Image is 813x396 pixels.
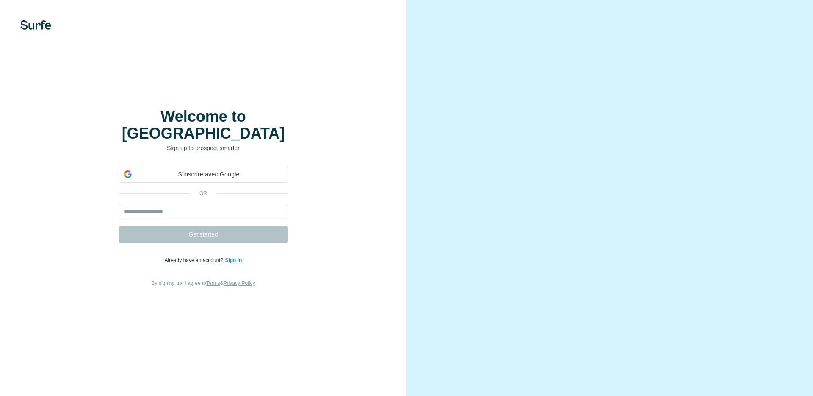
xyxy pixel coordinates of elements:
span: S'inscrire avec Google [135,170,282,179]
p: Sign up to prospect smarter [119,144,288,152]
iframe: Bouton "Se connecter avec Google" [114,182,292,201]
img: Surfe's logo [20,20,51,30]
a: Privacy Policy [224,280,255,286]
div: S'inscrire avec Google [119,166,288,183]
a: Terms [206,280,220,286]
a: Sign in [225,257,242,263]
span: By signing up, I agree to & [152,280,255,286]
h1: Welcome to [GEOGRAPHIC_DATA] [119,108,288,142]
span: Already have an account? [165,257,225,263]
